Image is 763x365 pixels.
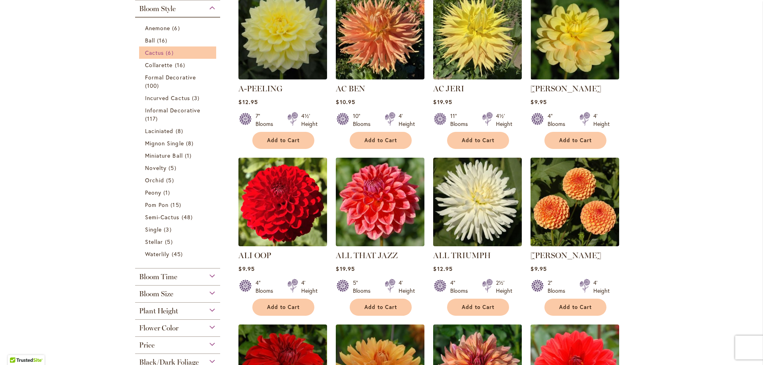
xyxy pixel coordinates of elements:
span: 5 [166,176,176,184]
span: Cactus [145,49,164,56]
button: Add to Cart [544,299,606,316]
a: ALL TRIUMPH [433,251,491,260]
span: Miniature Ball [145,152,183,159]
span: $9.95 [531,98,546,106]
span: 8 [176,127,185,135]
a: Pom Pon 15 [145,201,212,209]
img: ALL TRIUMPH [433,158,522,246]
span: 15 [170,201,183,209]
span: Peony [145,189,161,196]
span: 1 [163,188,172,197]
span: Semi-Cactus [145,213,180,221]
span: Mignon Single [145,139,184,147]
span: Bloom Size [139,290,173,298]
span: $19.95 [336,265,354,272]
span: Add to Cart [462,137,494,144]
span: Pom Pon [145,201,168,209]
a: ALI OOP [238,240,327,248]
span: Formal Decorative [145,73,196,81]
a: Novelty 5 [145,164,212,172]
span: $19.95 [433,98,452,106]
img: ALI OOP [238,158,327,246]
button: Add to Cart [252,132,314,149]
span: $10.95 [336,98,355,106]
a: [PERSON_NAME] [531,84,601,93]
span: Single [145,226,162,233]
div: 4' Height [593,279,610,295]
span: 100 [145,81,161,90]
span: Add to Cart [559,137,592,144]
span: 45 [172,250,185,258]
a: Mignon Single 8 [145,139,212,147]
span: Informal Decorative [145,106,200,114]
iframe: Launch Accessibility Center [6,337,28,359]
div: 4' Height [593,112,610,128]
button: Add to Cart [350,299,412,316]
a: AC BEN [336,73,424,81]
span: $9.95 [531,265,546,272]
span: 3 [164,225,173,234]
span: Incurved Cactus [145,94,190,102]
div: 10" Blooms [353,112,375,128]
span: Bloom Style [139,4,176,13]
a: Orchid 5 [145,176,212,184]
img: ALL THAT JAZZ [336,158,424,246]
img: AMBER QUEEN [531,158,619,246]
a: A-Peeling [238,73,327,81]
span: 6 [166,48,175,57]
a: AC BEN [336,84,365,93]
span: Add to Cart [462,304,494,311]
a: Cactus 6 [145,48,212,57]
span: 16 [175,61,187,69]
span: Flower Color [139,324,178,332]
a: AHOY MATEY [531,73,619,81]
span: $12.95 [433,265,452,272]
a: AC JERI [433,84,464,93]
span: Bloom Time [139,272,177,281]
span: Collarette [145,61,173,69]
span: 8 [186,139,196,147]
span: Anemone [145,24,170,32]
a: Ball 16 [145,36,212,44]
a: ALL THAT JAZZ [336,240,424,248]
a: Single 3 [145,225,212,234]
a: Formal Decorative 100 [145,73,212,90]
span: Add to Cart [559,304,592,311]
div: 7" Blooms [256,112,278,128]
button: Add to Cart [252,299,314,316]
span: Add to Cart [364,304,397,311]
div: 4' Height [301,279,318,295]
span: Add to Cart [267,304,300,311]
span: 5 [165,238,174,246]
span: $9.95 [238,265,254,272]
span: $12.95 [238,98,258,106]
span: Novelty [145,164,167,172]
span: 1 [185,151,194,160]
div: 4" Blooms [450,279,473,295]
span: 3 [192,94,201,102]
div: 4' Height [399,279,415,295]
a: Informal Decorative 117 [145,106,212,123]
div: 11" Blooms [450,112,473,128]
span: 48 [182,213,195,221]
div: 4½' Height [496,112,512,128]
a: Collarette 16 [145,61,212,69]
a: Incurved Cactus 3 [145,94,212,102]
a: AC Jeri [433,73,522,81]
span: Plant Height [139,307,178,315]
span: Orchid [145,176,164,184]
a: Anemone 6 [145,24,212,32]
button: Add to Cart [447,132,509,149]
span: Price [139,341,155,350]
div: 4½' Height [301,112,318,128]
a: ALI OOP [238,251,271,260]
span: 5 [168,164,178,172]
a: Stellar 5 [145,238,212,246]
span: 6 [172,24,182,32]
a: ALL THAT JAZZ [336,251,398,260]
span: Waterlily [145,250,169,258]
span: 117 [145,114,160,123]
span: Stellar [145,238,163,245]
div: 2½' Height [496,279,512,295]
div: 4" Blooms [548,112,570,128]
